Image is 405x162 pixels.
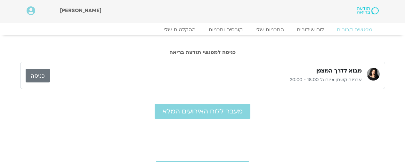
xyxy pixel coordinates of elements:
[26,69,50,82] a: כניסה
[20,50,385,55] h2: כניסה למפגשי תודעה בריאה
[367,68,380,81] img: ארנינה קשתן
[290,27,330,33] a: לוח שידורים
[60,7,101,14] span: [PERSON_NAME]
[162,108,243,115] span: מעבר ללוח האירועים המלא
[50,76,362,84] p: ארנינה קשתן • יום ה׳ 18:00 - 20:00
[157,27,202,33] a: ההקלטות שלי
[155,104,250,119] a: מעבר ללוח האירועים המלא
[316,67,362,75] h3: מבוא לדרך המצפן
[330,27,379,33] a: מפגשים קרובים
[249,27,290,33] a: התכניות שלי
[202,27,249,33] a: קורסים ותכניות
[27,27,379,33] nav: Menu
